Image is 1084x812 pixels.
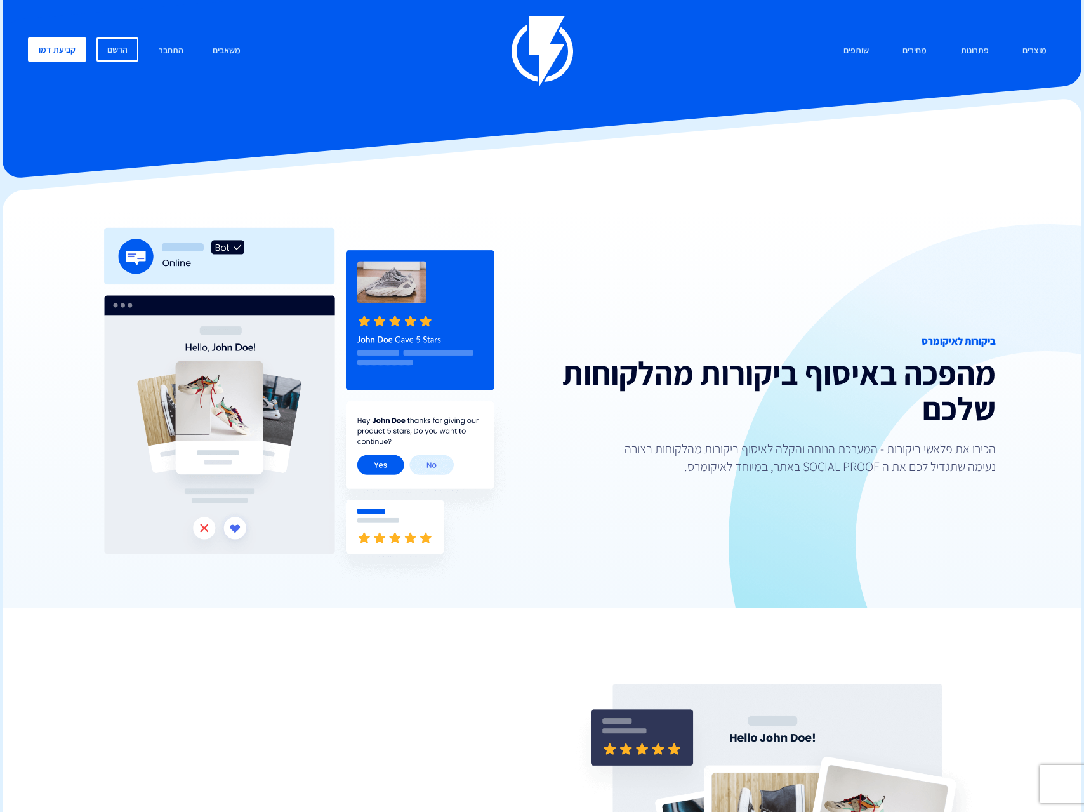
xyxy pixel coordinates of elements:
p: הכירו את פלאשי ביקורות - המערכת הנוחה והקלה לאיסוף ביקורות מהלקוחות בצורה נעימה שתגדיל לכם את ה S... [615,440,996,476]
a: פתרונות [951,37,998,65]
a: התחבר [149,37,193,65]
a: מוצרים [1013,37,1056,65]
a: הרשם [96,37,138,62]
h2: מהפכה באיסוף ביקורות מהלקוחות שלכם [552,356,996,427]
span: ביקורות לאיקומרס [552,335,996,349]
a: קביעת דמו [28,37,86,62]
a: שותפים [834,37,878,65]
a: מחירים [893,37,936,65]
a: משאבים [203,37,250,65]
